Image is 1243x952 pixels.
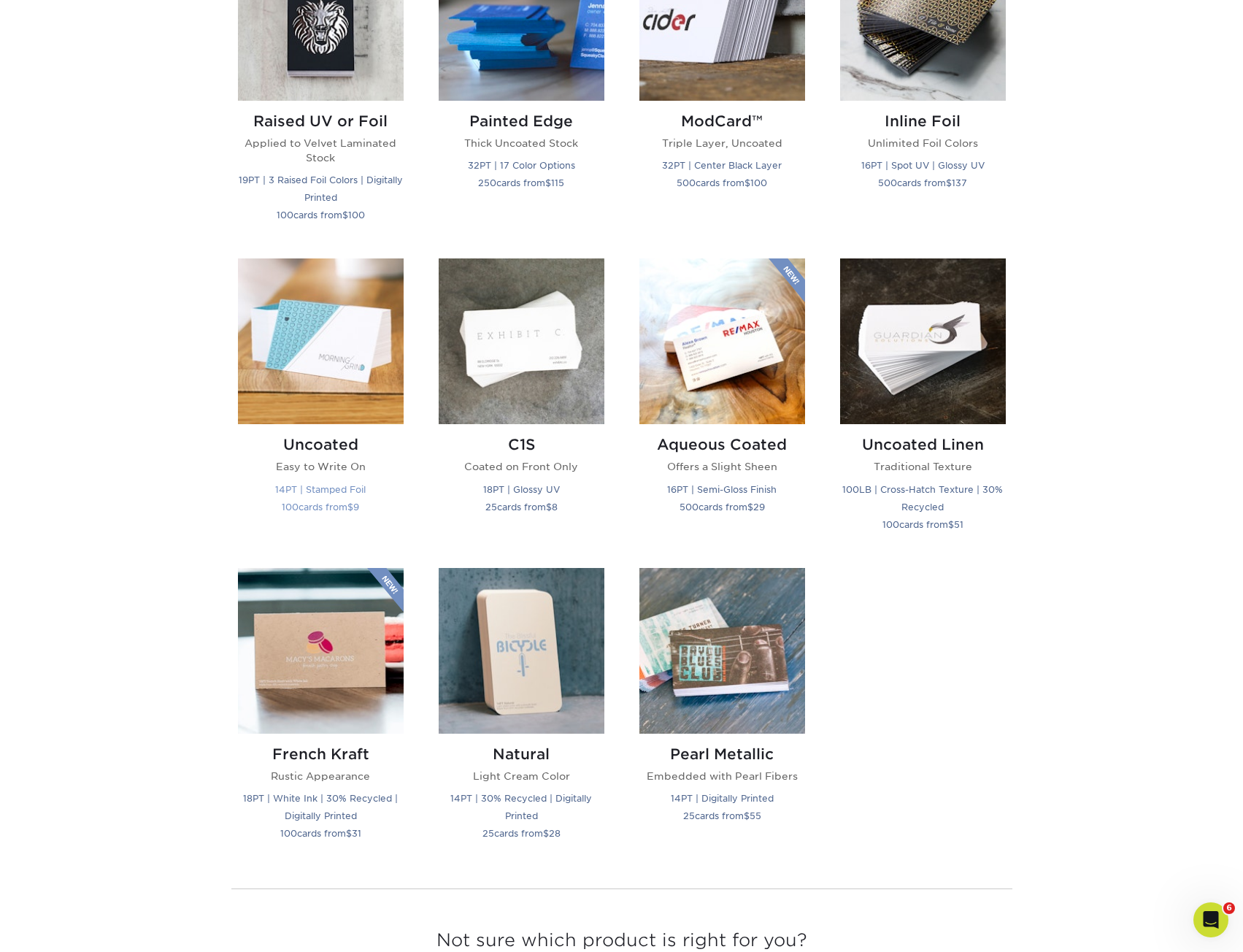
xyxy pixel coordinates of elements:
h2: Aqueous Coated [639,436,805,453]
img: Pearl Metallic Business Cards [639,568,805,734]
span: $ [948,519,954,530]
small: cards from [280,828,361,839]
h2: Pearl Metallic [639,745,805,763]
p: Offers a Slight Sheen [639,459,805,474]
iframe: Google Customer Reviews [4,907,124,947]
small: cards from [677,177,767,188]
small: cards from [882,519,963,530]
span: 29 [753,502,765,513]
small: 14PT | Digitally Printed [671,793,774,804]
span: 100 [277,210,293,220]
p: Easy to Write On [238,459,404,474]
span: 100 [882,519,899,530]
span: $ [543,828,549,839]
span: 500 [878,177,897,188]
small: 16PT | Semi-Gloss Finish [667,484,777,495]
span: 8 [552,502,558,513]
img: Uncoated Linen Business Cards [840,258,1006,424]
small: cards from [282,502,359,513]
span: 250 [478,177,496,188]
a: Uncoated Business Cards Uncoated Easy to Write On 14PT | Stamped Foil 100cards from$9 [238,258,404,550]
small: cards from [482,828,561,839]
a: C1S Business Cards C1S Coated on Front Only 18PT | Glossy UV 25cards from$8 [439,258,604,550]
span: 25 [482,828,494,839]
span: 31 [352,828,361,839]
small: cards from [683,810,761,821]
a: French Kraft Business Cards French Kraft Rustic Appearance 18PT | White Ink | 30% Recycled | Digi... [238,568,404,859]
small: 14PT | Stamped Foil [275,484,366,495]
span: $ [946,177,952,188]
span: 100 [282,502,299,513]
img: New Product [367,568,404,612]
span: $ [747,502,753,513]
img: French Kraft Business Cards [238,568,404,734]
p: Coated on Front Only [439,459,604,474]
small: 16PT | Spot UV | Glossy UV [861,160,985,171]
a: Aqueous Coated Business Cards Aqueous Coated Offers a Slight Sheen 16PT | Semi-Gloss Finish 500ca... [639,258,805,550]
span: 500 [677,177,696,188]
span: 100 [750,177,767,188]
span: 51 [954,519,963,530]
small: 32PT | Center Black Layer [662,160,782,171]
p: Rustic Appearance [238,769,404,783]
h2: Natural [439,745,604,763]
img: Natural Business Cards [439,568,604,734]
span: 55 [750,810,761,821]
span: $ [342,210,348,220]
small: cards from [878,177,967,188]
span: 6 [1223,902,1235,914]
span: 9 [353,502,359,513]
p: Traditional Texture [840,459,1006,474]
small: 18PT | White Ink | 30% Recycled | Digitally Printed [243,793,398,821]
span: 100 [348,210,365,220]
span: $ [744,177,750,188]
span: $ [546,502,552,513]
small: cards from [485,502,558,513]
a: Natural Business Cards Natural Light Cream Color 14PT | 30% Recycled | Digitally Printed 25cards ... [439,568,604,859]
span: $ [744,810,750,821]
h2: Uncoated [238,436,404,453]
span: 28 [549,828,561,839]
h2: Inline Foil [840,112,1006,130]
img: New Product [769,258,805,302]
h2: French Kraft [238,745,404,763]
a: Pearl Metallic Business Cards Pearl Metallic Embedded with Pearl Fibers 14PT | Digitally Printed ... [639,568,805,859]
small: 32PT | 17 Color Options [468,160,575,171]
p: Unlimited Foil Colors [840,136,1006,150]
small: cards from [680,502,765,513]
p: Thick Uncoated Stock [439,136,604,150]
small: cards from [478,177,564,188]
iframe: Intercom live chat [1193,902,1228,937]
span: 115 [551,177,564,188]
h2: Uncoated Linen [840,436,1006,453]
small: cards from [277,210,365,220]
span: 25 [485,502,497,513]
small: 19PT | 3 Raised Foil Colors | Digitally Printed [239,174,403,203]
img: Aqueous Coated Business Cards [639,258,805,424]
small: 100LB | Cross-Hatch Texture | 30% Recycled [842,484,1003,513]
h2: Painted Edge [439,112,604,130]
p: Applied to Velvet Laminated Stock [238,136,404,166]
h2: ModCard™ [639,112,805,130]
p: Embedded with Pearl Fibers [639,769,805,783]
h2: C1S [439,436,604,453]
a: Uncoated Linen Business Cards Uncoated Linen Traditional Texture 100LB | Cross-Hatch Texture | 30... [840,258,1006,550]
span: 137 [952,177,967,188]
span: 25 [683,810,695,821]
span: $ [347,502,353,513]
span: 500 [680,502,699,513]
small: 14PT | 30% Recycled | Digitally Printed [450,793,592,821]
small: 18PT | Glossy UV [483,484,560,495]
img: Uncoated Business Cards [238,258,404,424]
span: $ [545,177,551,188]
h2: Raised UV or Foil [238,112,404,130]
p: Triple Layer, Uncoated [639,136,805,150]
span: 100 [280,828,297,839]
span: $ [346,828,352,839]
img: C1S Business Cards [439,258,604,424]
p: Light Cream Color [439,769,604,783]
